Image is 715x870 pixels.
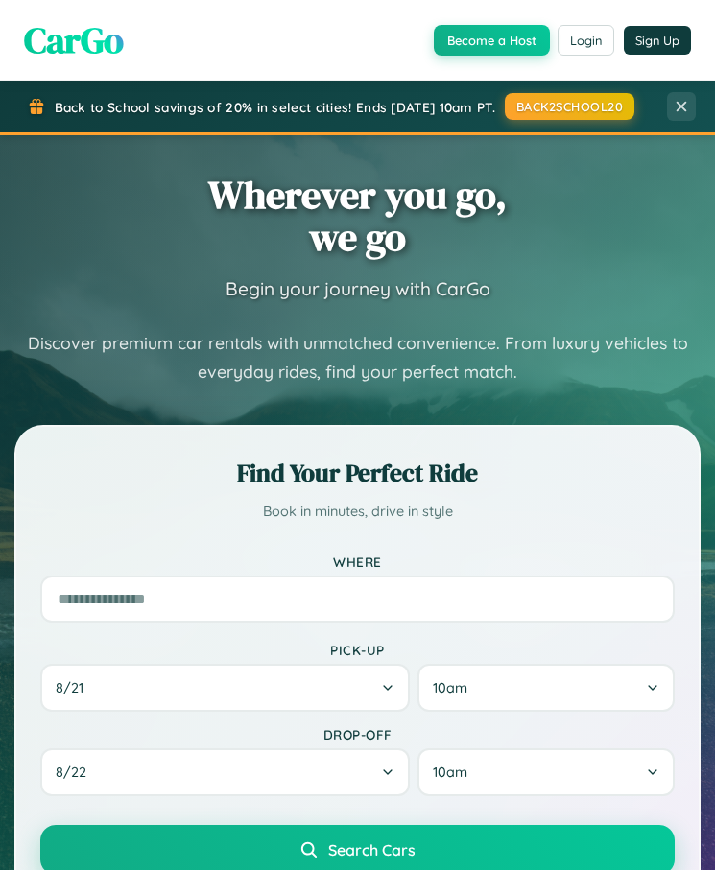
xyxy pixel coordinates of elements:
button: Sign Up [624,26,691,55]
p: Book in minutes, drive in style [40,500,675,525]
button: 10am [417,748,675,796]
span: 10am [433,679,467,696]
button: Login [558,25,614,56]
span: 10am [433,764,467,781]
h1: Wherever you go, we go [208,174,507,258]
span: 8 / 21 [56,679,93,696]
span: Search Cars [328,840,416,859]
p: Discover premium car rentals with unmatched convenience. From luxury vehicles to everyday rides, ... [14,329,701,387]
button: Become a Host [434,25,550,56]
button: 8/22 [40,748,410,796]
label: Pick-up [40,642,675,658]
span: 8 / 22 [56,764,96,781]
label: Drop-off [40,726,675,742]
h2: Find Your Perfect Ride [40,456,675,490]
button: BACK2SCHOOL20 [505,93,635,120]
button: 10am [417,664,675,712]
span: Back to School savings of 20% in select cities! Ends [DATE] 10am PT. [55,99,495,115]
h3: Begin your journey with CarGo [226,277,490,300]
label: Where [40,553,675,570]
button: 8/21 [40,664,410,712]
span: CarGo [24,14,124,65]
